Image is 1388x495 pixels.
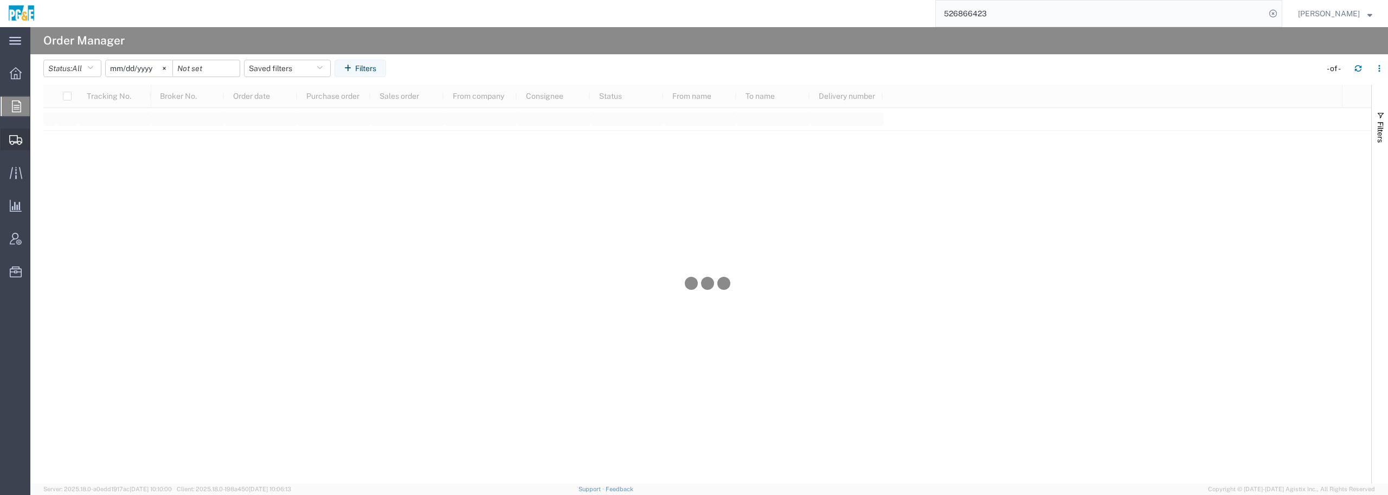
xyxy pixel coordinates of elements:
span: Server: 2025.18.0-a0edd1917ac [43,486,172,492]
span: Wendy Hetrick [1298,8,1360,20]
a: Feedback [606,486,633,492]
input: Search for shipment number, reference number [936,1,1265,27]
span: Filters [1376,122,1385,143]
span: Client: 2025.18.0-198a450 [177,486,291,492]
span: All [72,64,82,73]
input: Not set [173,60,240,77]
input: Not set [106,60,172,77]
span: Copyright © [DATE]-[DATE] Agistix Inc., All Rights Reserved [1208,485,1375,494]
div: - of - [1327,63,1346,74]
img: logo [8,5,35,22]
a: Support [579,486,606,492]
button: Filters [335,60,386,77]
span: [DATE] 10:10:00 [130,486,172,492]
button: Status:All [43,60,101,77]
button: Saved filters [244,60,331,77]
span: [DATE] 10:06:13 [249,486,291,492]
button: [PERSON_NAME] [1297,7,1373,20]
h4: Order Manager [43,27,125,54]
